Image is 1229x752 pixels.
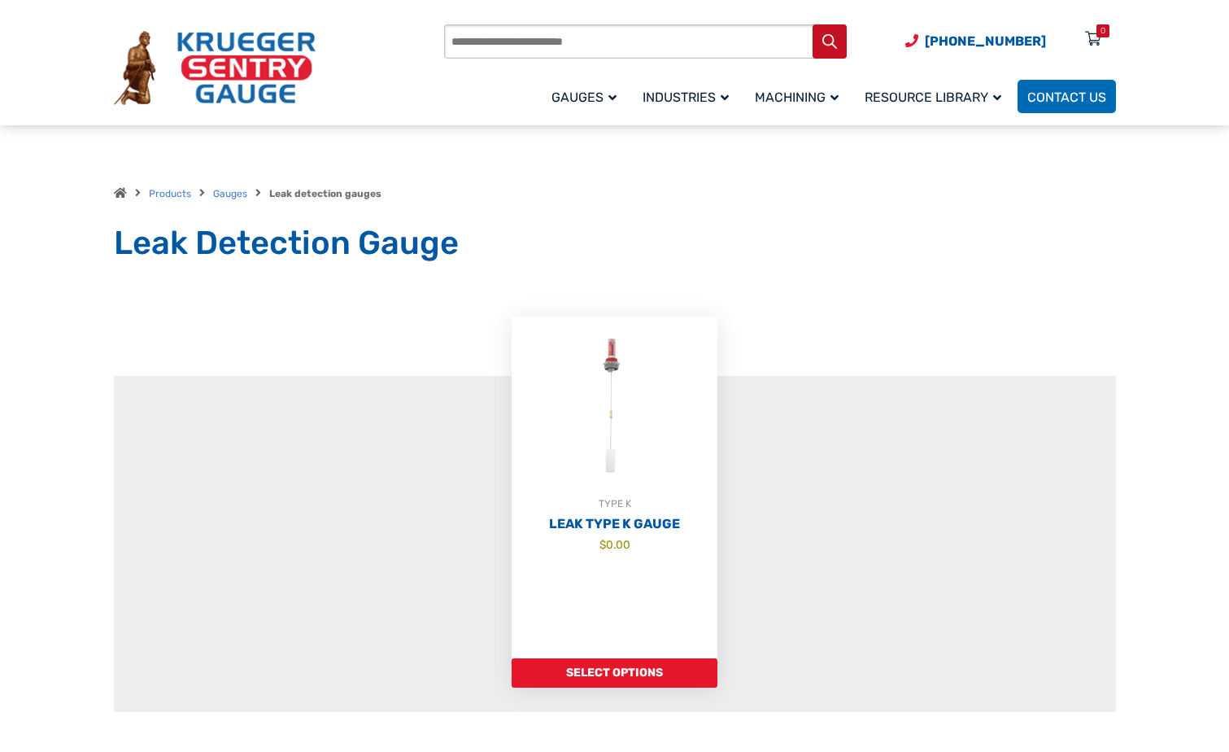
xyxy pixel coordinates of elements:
[745,77,855,116] a: Machining
[643,90,729,105] span: Industries
[1027,90,1106,105] span: Contact Us
[755,90,839,105] span: Machining
[512,496,717,512] div: TYPE K
[905,31,1046,51] a: Phone Number (920) 434-8860
[114,31,316,106] img: Krueger Sentry Gauge
[512,317,717,496] img: Leak Detection Gauge
[269,188,381,199] strong: Leak detection gauges
[1018,80,1116,113] a: Contact Us
[1100,24,1105,37] div: 0
[512,317,717,658] a: TYPE KLeak Type K Gauge $0.00
[633,77,745,116] a: Industries
[599,538,606,551] span: $
[865,90,1001,105] span: Resource Library
[512,658,717,688] a: Add to cart: “Leak Type K Gauge”
[551,90,617,105] span: Gauges
[512,516,717,532] h2: Leak Type K Gauge
[149,188,191,199] a: Products
[925,33,1046,49] span: [PHONE_NUMBER]
[542,77,633,116] a: Gauges
[213,188,247,199] a: Gauges
[599,538,630,551] bdi: 0.00
[114,223,1116,264] h1: Leak Detection Gauge
[855,77,1018,116] a: Resource Library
